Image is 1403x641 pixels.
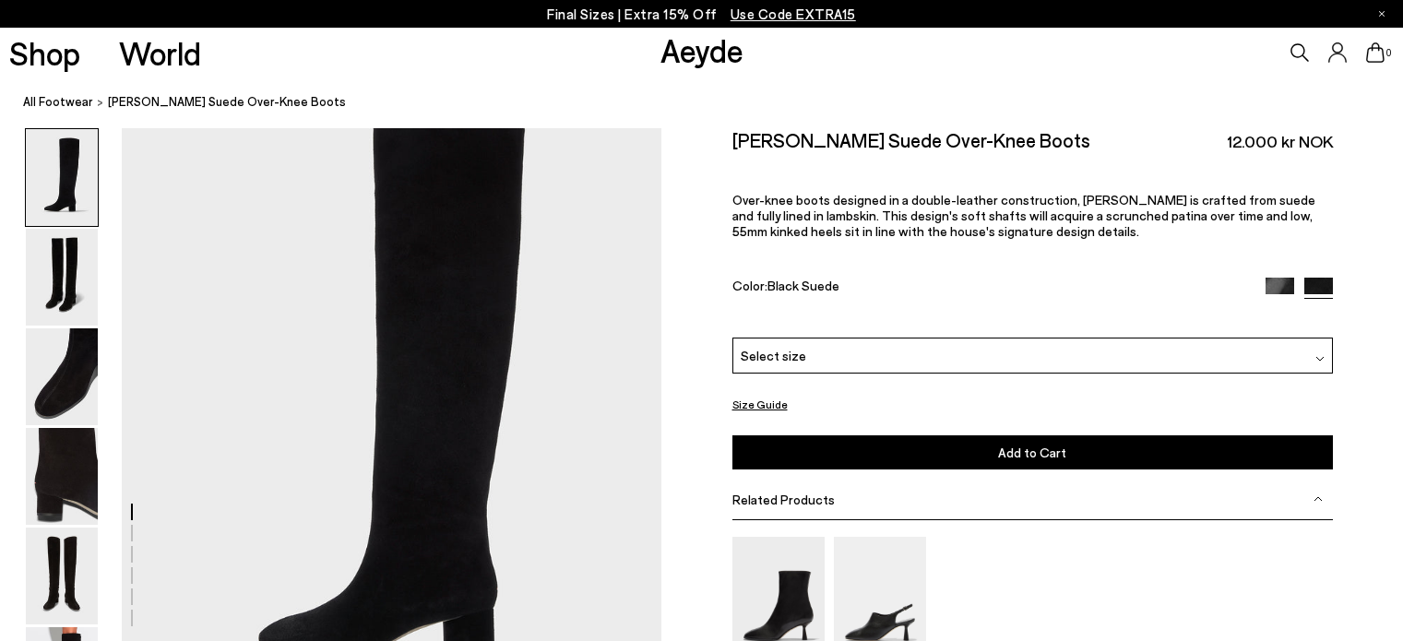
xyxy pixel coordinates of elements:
[998,445,1066,460] span: Add to Cart
[732,393,788,416] button: Size Guide
[23,77,1403,128] nav: breadcrumb
[660,30,743,69] a: Aeyde
[741,346,806,365] span: Select size
[119,37,201,69] a: World
[108,92,346,112] span: [PERSON_NAME] Suede Over-Knee Boots
[732,128,1090,151] h2: [PERSON_NAME] Suede Over-Knee Boots
[1315,354,1325,363] img: svg%3E
[732,435,1333,469] button: Add to Cart
[1227,130,1333,153] span: 12.000 kr NOK
[9,37,80,69] a: Shop
[767,278,839,293] span: Black Suede
[732,492,835,507] span: Related Products
[732,278,1247,299] div: Color:
[23,92,93,112] a: All Footwear
[731,6,856,22] span: Navigate to /collections/ss25-final-sizes
[26,528,98,624] img: Willa Suede Over-Knee Boots - Image 5
[26,428,98,525] img: Willa Suede Over-Knee Boots - Image 4
[26,328,98,425] img: Willa Suede Over-Knee Boots - Image 3
[547,3,856,26] p: Final Sizes | Extra 15% Off
[26,229,98,326] img: Willa Suede Over-Knee Boots - Image 2
[1385,48,1394,58] span: 0
[1366,42,1385,63] a: 0
[732,192,1333,239] p: Over-knee boots designed in a double-leather construction, [PERSON_NAME] is crafted from suede an...
[1314,494,1323,504] img: svg%3E
[26,129,98,226] img: Willa Suede Over-Knee Boots - Image 1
